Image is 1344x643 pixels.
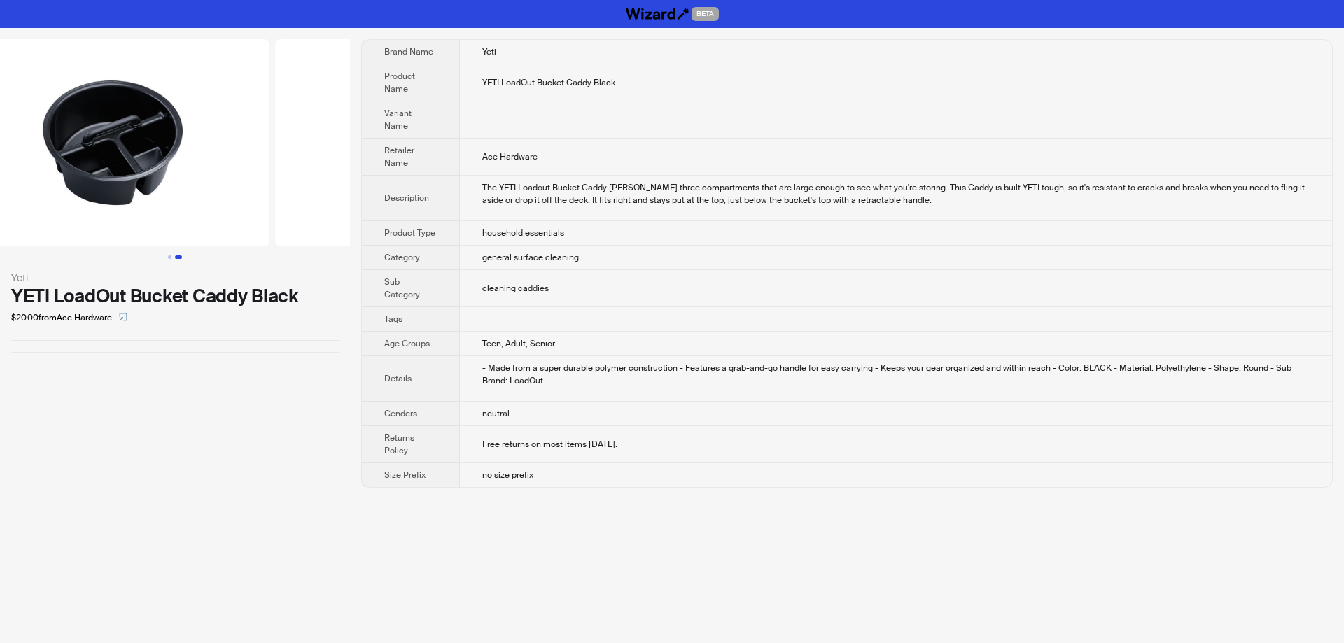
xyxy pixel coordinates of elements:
span: Variant Name [384,108,412,132]
span: Category [384,252,420,263]
div: YETI LoadOut Bucket Caddy Black [11,285,339,306]
span: general surface cleaning [482,252,579,263]
div: The YETI Loadout Bucket Caddy haws three compartments that are large enough to see what you're st... [482,181,1310,206]
button: Go to slide 2 [175,255,182,259]
span: YETI LoadOut Bucket Caddy Black [482,77,615,88]
span: Details [384,373,412,384]
span: Retailer Name [384,145,414,169]
span: Brand Name [384,46,433,57]
span: Tags [384,313,402,325]
span: Product Name [384,71,415,94]
span: Returns Policy [384,432,414,456]
div: - Made from a super durable polymer construction - Features a grab-and-go handle for easy carryin... [482,362,1310,387]
span: neutral [482,408,510,419]
span: Ace Hardware [482,151,538,162]
span: select [119,313,127,321]
span: Free returns on most items [DATE]. [482,439,617,450]
span: Age Groups [384,338,430,349]
span: Description [384,192,429,204]
span: Size Prefix [384,469,426,481]
span: household essentials [482,227,564,239]
div: Yeti [11,270,339,285]
img: YETI LoadOut Bucket Caddy Black image 2 [275,39,589,246]
span: Product Type [384,227,435,239]
span: Genders [384,408,417,419]
button: Go to slide 1 [168,255,171,259]
span: Yeti [482,46,496,57]
span: Teen, Adult, Senior [482,338,555,349]
span: cleaning caddies [482,283,549,294]
div: $20.00 from Ace Hardware [11,306,339,329]
span: BETA [692,7,719,21]
span: Sub Category [384,276,420,300]
span: no size prefix [482,469,533,481]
